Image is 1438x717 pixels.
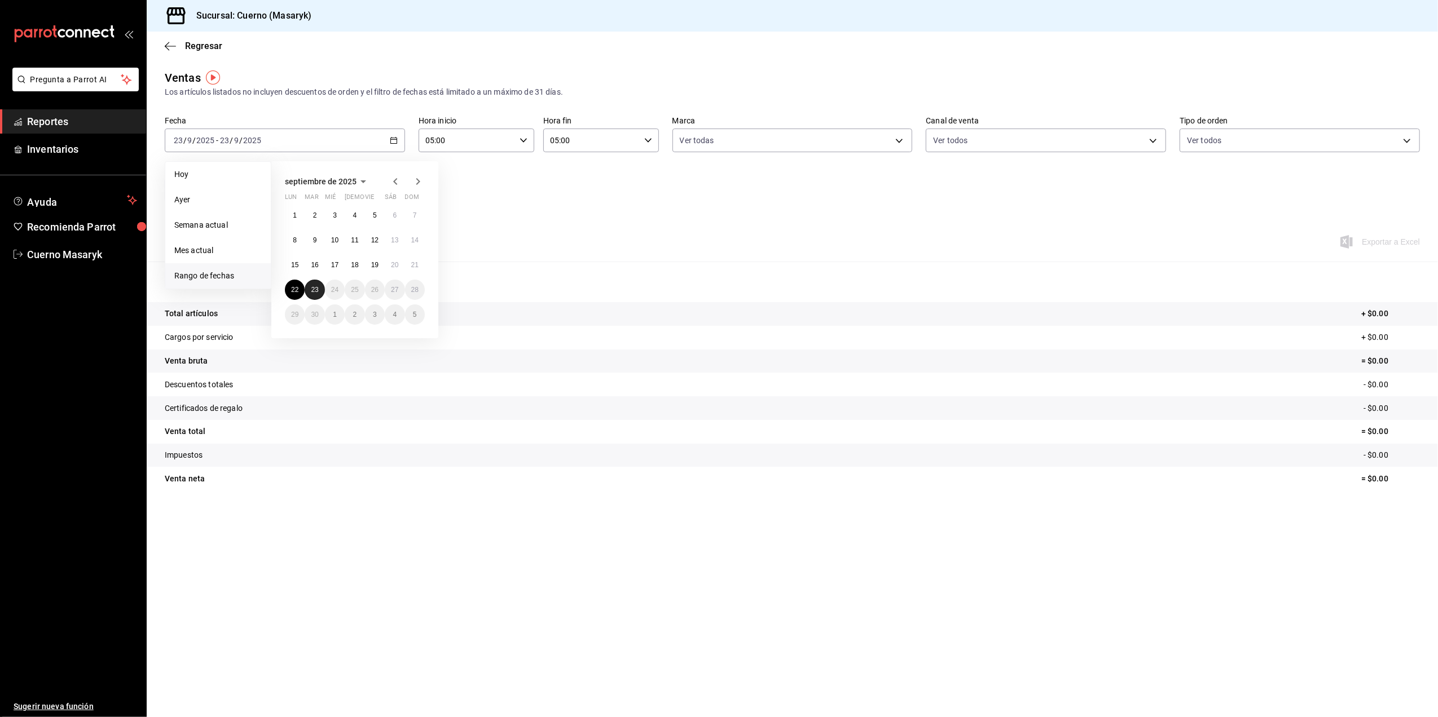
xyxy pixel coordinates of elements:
button: 8 de septiembre de 2025 [285,230,305,250]
abbr: 1 de octubre de 2025 [333,311,337,318]
button: Regresar [165,41,222,51]
span: Sugerir nueva función [14,701,137,712]
abbr: lunes [285,193,297,205]
span: Ayuda [27,193,122,207]
abbr: 11 de septiembre de 2025 [351,236,358,244]
abbr: 23 de septiembre de 2025 [311,286,318,294]
abbr: 9 de septiembre de 2025 [313,236,317,244]
span: Ver todos [933,135,968,146]
p: Certificados de regalo [165,402,243,414]
abbr: 27 de septiembre de 2025 [391,286,398,294]
abbr: 3 de septiembre de 2025 [333,211,337,219]
abbr: 16 de septiembre de 2025 [311,261,318,269]
abbr: 20 de septiembre de 2025 [391,261,398,269]
abbr: 13 de septiembre de 2025 [391,236,398,244]
abbr: sábado [385,193,397,205]
button: 18 de septiembre de 2025 [345,255,364,275]
abbr: viernes [365,193,374,205]
p: = $0.00 [1361,355,1420,367]
span: Cuerno Masaryk [27,247,137,262]
h3: Sucursal: Cuerno (Masaryk) [187,9,311,23]
button: 6 de septiembre de 2025 [385,205,404,225]
abbr: 6 de septiembre de 2025 [393,211,397,219]
div: Los artículos listados no incluyen descuentos de orden y el filtro de fechas está limitado a un m... [165,86,1420,98]
input: -- [219,136,230,145]
span: Regresar [185,41,222,51]
button: 12 de septiembre de 2025 [365,230,385,250]
p: Descuentos totales [165,379,233,391]
img: Tooltip marker [206,70,220,85]
p: + $0.00 [1361,331,1420,343]
p: Total artículos [165,308,218,320]
button: Pregunta a Parrot AI [12,68,139,91]
span: Pregunta a Parrot AI [30,74,121,86]
button: 22 de septiembre de 2025 [285,280,305,300]
abbr: 5 de octubre de 2025 [413,311,417,318]
input: ---- [243,136,262,145]
abbr: 18 de septiembre de 2025 [351,261,358,269]
span: / [183,136,187,145]
input: -- [173,136,183,145]
button: 25 de septiembre de 2025 [345,280,364,300]
abbr: 28 de septiembre de 2025 [411,286,419,294]
button: 4 de septiembre de 2025 [345,205,364,225]
abbr: 2 de octubre de 2025 [353,311,357,318]
button: 26 de septiembre de 2025 [365,280,385,300]
span: Mes actual [174,245,262,256]
p: + $0.00 [1361,308,1420,320]
abbr: 24 de septiembre de 2025 [331,286,338,294]
span: Semana actual [174,219,262,231]
label: Fecha [165,117,405,125]
abbr: 4 de octubre de 2025 [393,311,397,318]
abbr: 5 de septiembre de 2025 [373,211,377,219]
p: Venta bruta [165,355,208,367]
div: Ventas [165,69,201,86]
span: - [216,136,218,145]
button: 4 de octubre de 2025 [385,304,404,325]
button: 5 de octubre de 2025 [405,304,425,325]
p: Venta neta [165,473,205,485]
span: Ver todas [680,135,714,146]
abbr: jueves [345,193,411,205]
p: = $0.00 [1361,473,1420,485]
abbr: 25 de septiembre de 2025 [351,286,358,294]
abbr: martes [305,193,318,205]
button: 3 de septiembre de 2025 [325,205,345,225]
button: 3 de octubre de 2025 [365,304,385,325]
p: - $0.00 [1364,379,1420,391]
span: Recomienda Parrot [27,219,137,234]
abbr: 4 de septiembre de 2025 [353,211,357,219]
abbr: 1 de septiembre de 2025 [293,211,297,219]
abbr: 10 de septiembre de 2025 [331,236,338,244]
input: -- [187,136,192,145]
button: 24 de septiembre de 2025 [325,280,345,300]
abbr: 19 de septiembre de 2025 [371,261,379,269]
abbr: 30 de septiembre de 2025 [311,311,318,318]
abbr: 7 de septiembre de 2025 [413,211,417,219]
button: 28 de septiembre de 2025 [405,280,425,300]
span: / [239,136,243,145]
button: 1 de octubre de 2025 [325,304,345,325]
button: 7 de septiembre de 2025 [405,205,425,225]
p: Cargos por servicio [165,331,234,343]
p: Impuestos [165,449,203,461]
button: 1 de septiembre de 2025 [285,205,305,225]
p: - $0.00 [1364,449,1420,461]
button: 29 de septiembre de 2025 [285,304,305,325]
button: 27 de septiembre de 2025 [385,280,404,300]
label: Hora inicio [419,117,534,125]
button: 5 de septiembre de 2025 [365,205,385,225]
p: Resumen [165,275,1420,289]
abbr: 14 de septiembre de 2025 [411,236,419,244]
button: 23 de septiembre de 2025 [305,280,324,300]
span: Ayer [174,194,262,206]
abbr: 8 de septiembre de 2025 [293,236,297,244]
button: 10 de septiembre de 2025 [325,230,345,250]
abbr: 15 de septiembre de 2025 [291,261,298,269]
button: 17 de septiembre de 2025 [325,255,345,275]
p: - $0.00 [1364,402,1420,414]
input: ---- [196,136,215,145]
label: Hora fin [543,117,659,125]
span: / [230,136,233,145]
